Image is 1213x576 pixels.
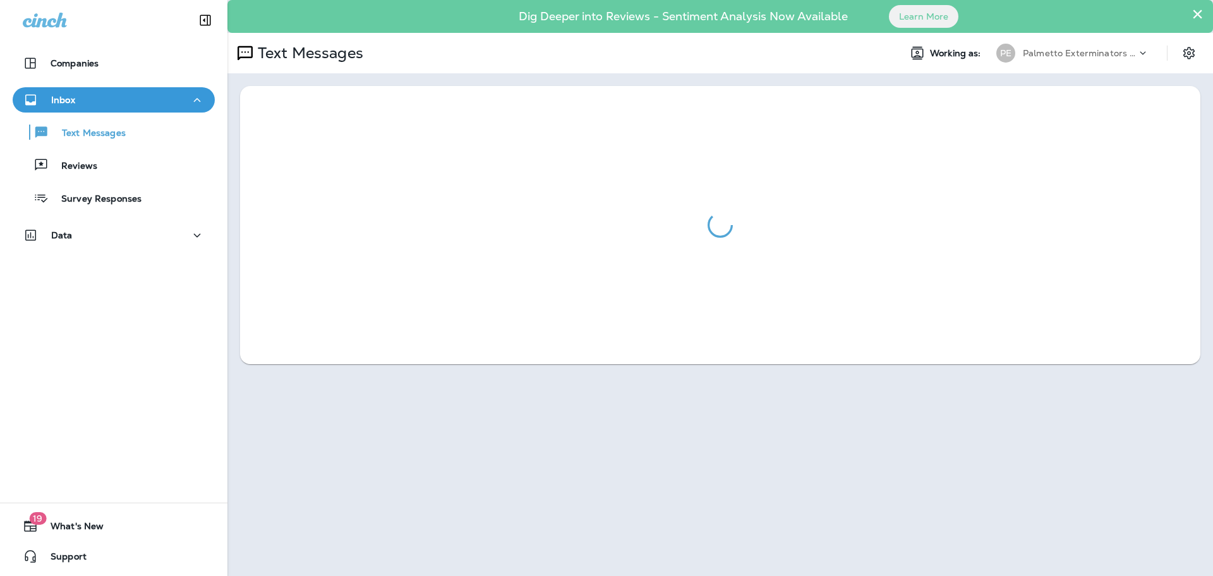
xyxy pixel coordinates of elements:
[13,51,215,76] button: Companies
[49,161,97,173] p: Reviews
[13,185,215,211] button: Survey Responses
[51,58,99,68] p: Companies
[930,48,984,59] span: Working as:
[13,513,215,539] button: 19What's New
[1192,4,1204,24] button: Close
[49,128,126,140] p: Text Messages
[996,44,1015,63] div: PE
[38,551,87,567] span: Support
[188,8,223,33] button: Collapse Sidebar
[1023,48,1137,58] p: Palmetto Exterminators LLC
[51,230,73,240] p: Data
[13,152,215,178] button: Reviews
[38,521,104,536] span: What's New
[13,119,215,145] button: Text Messages
[13,544,215,569] button: Support
[889,5,958,28] button: Learn More
[29,512,46,525] span: 19
[13,87,215,113] button: Inbox
[49,193,142,205] p: Survey Responses
[482,15,884,18] p: Dig Deeper into Reviews - Sentiment Analysis Now Available
[1178,42,1200,64] button: Settings
[51,95,75,105] p: Inbox
[253,44,363,63] p: Text Messages
[13,223,215,248] button: Data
